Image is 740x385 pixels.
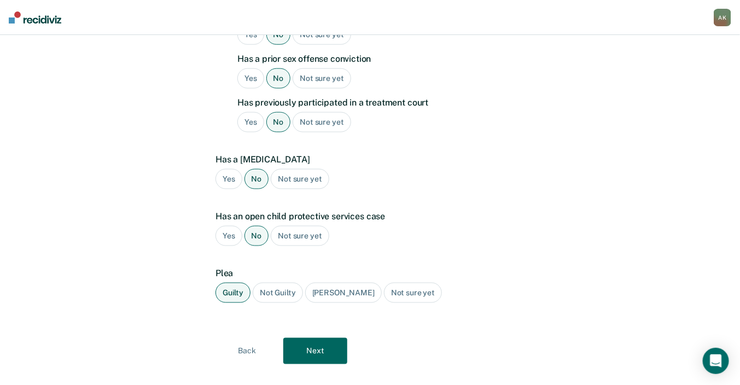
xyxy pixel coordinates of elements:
div: Yes [237,68,264,89]
div: Not sure yet [293,68,351,89]
div: Not sure yet [271,226,329,246]
div: Not sure yet [293,112,351,132]
label: Has an open child protective services case [215,211,519,221]
div: Guilty [215,283,250,303]
div: Not Guilty [253,283,303,303]
div: Yes [215,226,242,246]
div: Not sure yet [271,169,329,189]
img: Recidiviz [9,11,61,24]
div: Not sure yet [384,283,442,303]
label: Has previously participated in a treatment court [237,97,519,108]
div: No [266,112,291,132]
label: Has a prior sex offense conviction [237,54,519,64]
div: Open Intercom Messenger [703,348,729,374]
label: Has a [MEDICAL_DATA] [215,154,519,165]
button: Next [283,338,347,364]
button: Back [215,338,279,364]
div: Yes [237,112,264,132]
div: Yes [215,169,242,189]
button: AK [714,9,731,26]
div: No [266,68,291,89]
label: Plea [215,268,519,278]
div: [PERSON_NAME] [305,283,382,303]
div: No [244,226,269,246]
div: No [244,169,269,189]
div: A K [714,9,731,26]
